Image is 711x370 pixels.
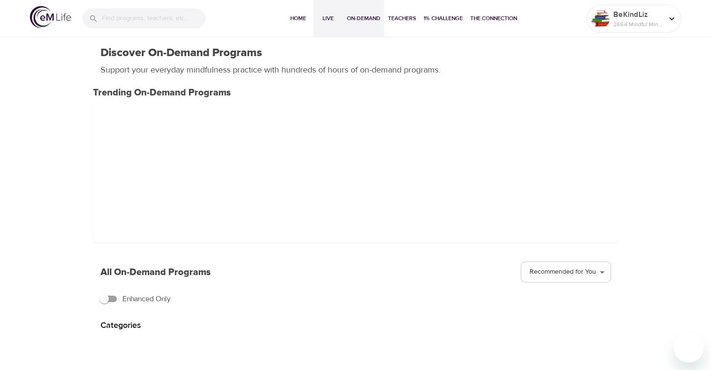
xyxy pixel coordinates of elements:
span: The Connection [470,14,517,23]
h1: Discover On-Demand Programs [101,46,262,60]
h3: Trending On-Demand Programs [93,87,618,98]
iframe: Button to launch messaging window [674,333,704,363]
p: 2664 Mindful Minutes [613,20,663,29]
img: logo [30,6,71,28]
span: Enhanced Only [122,293,171,305]
input: Find programs, teachers, etc... [102,8,206,29]
img: Remy Sharp [591,9,610,28]
p: Categories [101,319,194,332]
p: Support your everyday mindfulness practice with hundreds of hours of on-demand programs. [101,64,451,76]
span: Live [317,14,339,23]
span: Home [287,14,309,23]
p: BeKindLiz [613,9,663,20]
span: On-Demand [347,14,381,23]
p: All On-Demand Programs [101,265,211,279]
span: 1% Challenge [424,14,463,23]
span: Teachers [388,14,416,23]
